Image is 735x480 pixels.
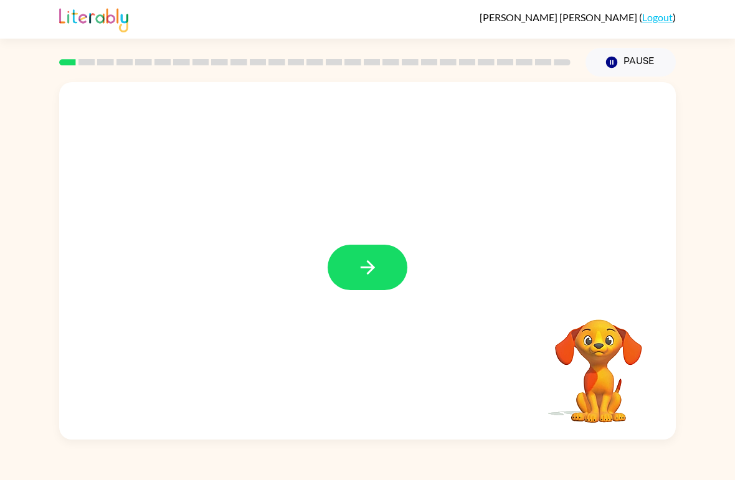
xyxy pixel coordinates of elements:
div: ( ) [480,11,676,23]
button: Pause [586,48,676,77]
img: Literably [59,5,128,32]
span: [PERSON_NAME] [PERSON_NAME] [480,11,639,23]
a: Logout [642,11,673,23]
video: Your browser must support playing .mp4 files to use Literably. Please try using another browser. [536,300,661,425]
